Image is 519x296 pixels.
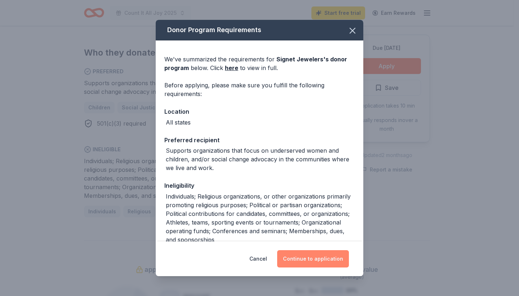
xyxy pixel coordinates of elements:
div: All states [166,118,191,127]
button: Continue to application [277,250,349,267]
div: Donor Program Requirements [156,20,363,40]
div: Supports organizations that focus on underserved women and children, and/or social change advocac... [166,146,355,172]
div: Ineligibility [164,181,355,190]
button: Cancel [249,250,267,267]
div: Before applying, please make sure you fulfill the following requirements: [164,81,355,98]
a: here [225,64,238,72]
div: Location [164,107,355,116]
div: Individuals; Religious organizations, or other organizations primarily promoting religious purpos... [166,192,355,244]
div: We've summarized the requirements for below. Click to view in full. [164,55,355,72]
div: Preferred recipient [164,135,355,145]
